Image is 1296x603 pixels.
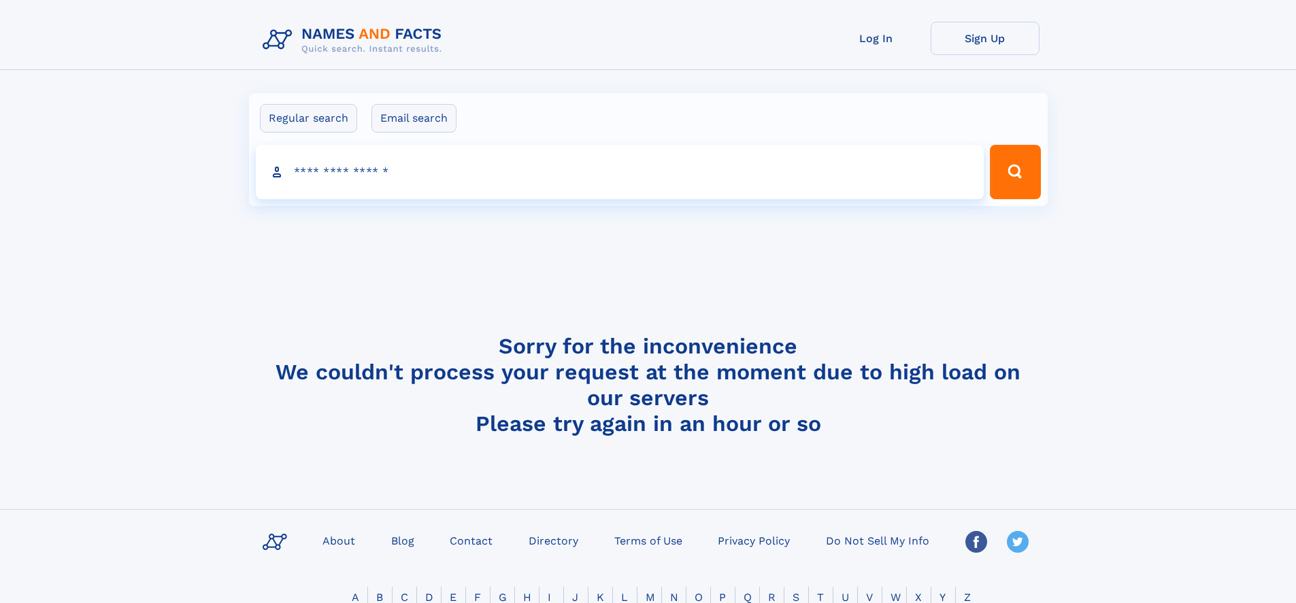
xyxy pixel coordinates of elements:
a: Terms of Use [609,530,688,550]
a: Blog [386,530,420,550]
h4: Sorry for the inconvenience We couldn't process your request at the moment due to high load on ou... [257,333,1040,436]
a: Log In [822,22,931,55]
a: Directory [523,530,584,550]
img: Logo Names and Facts [257,22,453,58]
a: About [317,530,361,550]
label: Email search [371,104,456,133]
img: Twitter [1007,531,1029,553]
button: Search Button [990,145,1040,199]
label: Regular search [260,104,357,133]
a: Privacy Policy [712,530,795,550]
input: search input [256,145,984,199]
a: Contact [444,530,498,550]
a: Do Not Sell My Info [820,530,935,550]
img: Facebook [965,531,987,553]
a: Sign Up [931,22,1040,55]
